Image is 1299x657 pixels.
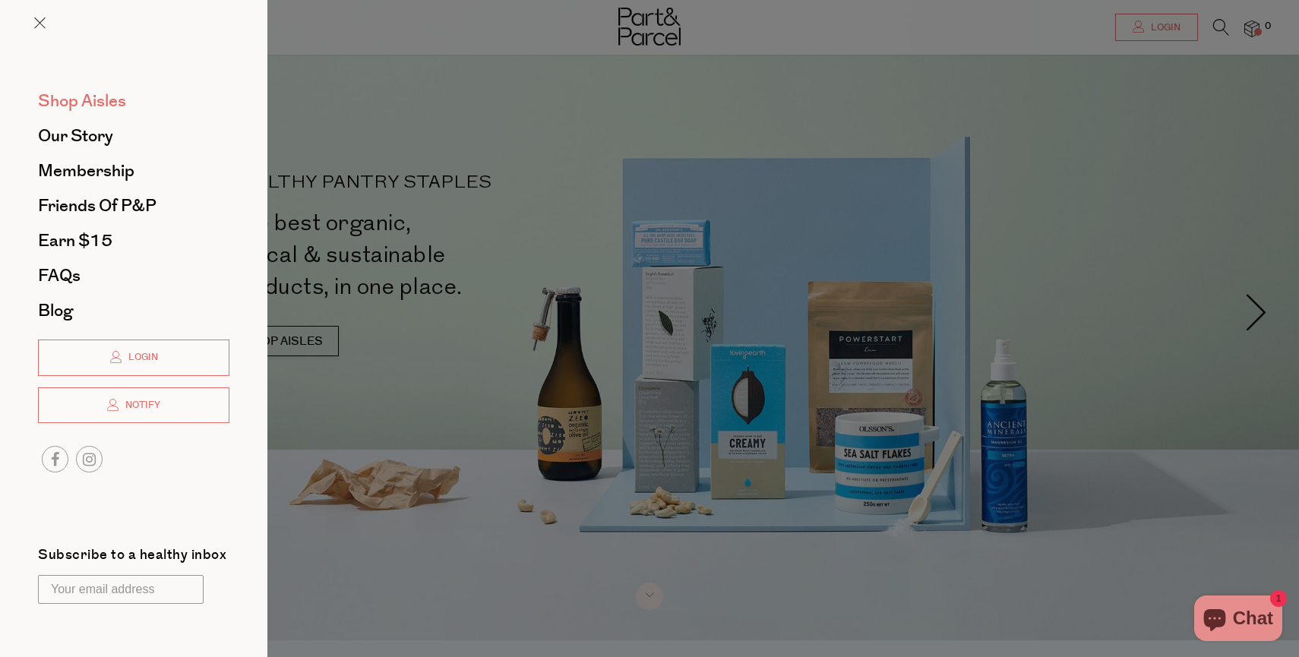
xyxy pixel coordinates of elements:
[1190,595,1287,645] inbox-online-store-chat: Shopify online store chat
[38,194,156,218] span: Friends of P&P
[38,229,112,253] span: Earn $15
[38,124,113,148] span: Our Story
[125,351,158,364] span: Login
[38,575,204,604] input: Your email address
[38,197,229,214] a: Friends of P&P
[38,264,81,288] span: FAQs
[38,302,229,319] a: Blog
[122,399,160,412] span: Notify
[38,267,229,284] a: FAQs
[38,89,126,113] span: Shop Aisles
[38,163,229,179] a: Membership
[38,340,229,376] a: Login
[38,387,229,424] a: Notify
[38,548,226,567] label: Subscribe to a healthy inbox
[38,93,229,109] a: Shop Aisles
[38,128,229,144] a: Our Story
[38,298,73,323] span: Blog
[38,159,134,183] span: Membership
[38,232,229,249] a: Earn $15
